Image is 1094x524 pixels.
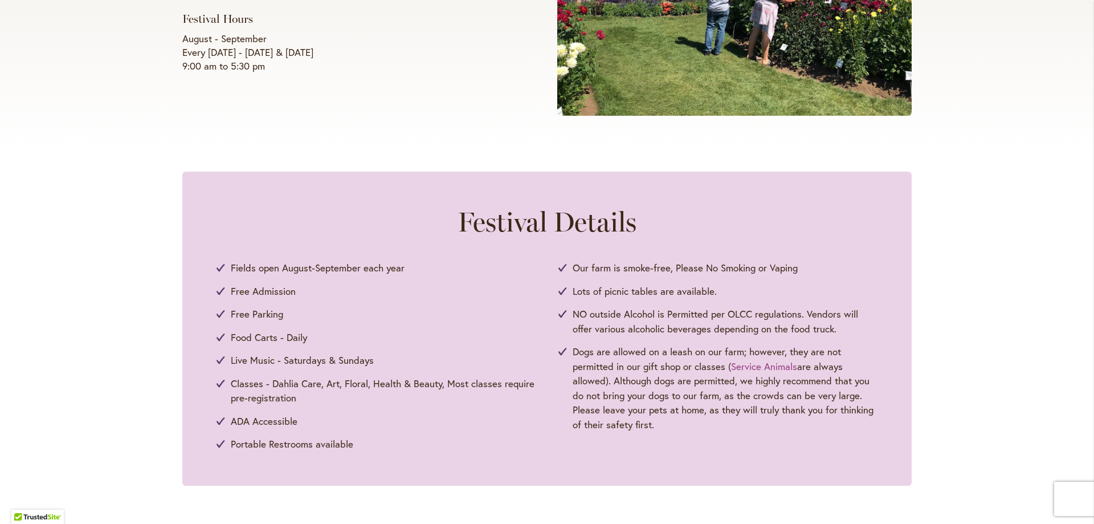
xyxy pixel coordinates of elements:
span: Classes - Dahlia Care, Art, Floral, Health & Beauty, Most classes require pre-registration [231,376,536,405]
span: Free Parking [231,307,283,322]
span: Live Music - Saturdays & Sundays [231,353,374,368]
span: Fields open August-September each year [231,261,405,275]
span: Free Admission [231,284,296,299]
span: Food Carts - Daily [231,330,307,345]
span: Dogs are allowed on a leash on our farm; however, they are not permitted in our gift shop or clas... [573,344,877,432]
a: Service Animals [731,360,797,373]
h3: Festival Hours [182,12,514,26]
span: Portable Restrooms available [231,437,353,452]
span: Our farm is smoke-free, Please No Smoking or Vaping [573,261,798,275]
span: ADA Accessible [231,414,297,429]
p: August - September Every [DATE] - [DATE] & [DATE] 9:00 am to 5:30 pm [182,32,514,73]
h2: Festival Details [217,206,877,238]
span: Lots of picnic tables are available. [573,284,717,299]
span: NO outside Alcohol is Permitted per OLCC regulations. Vendors will offer various alcoholic bevera... [573,307,877,336]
